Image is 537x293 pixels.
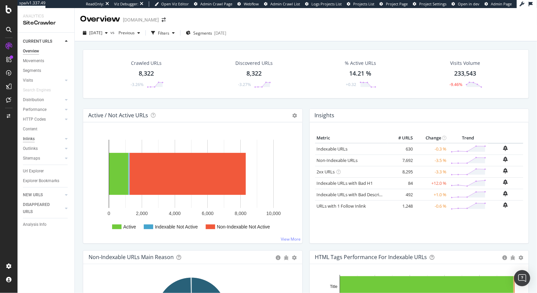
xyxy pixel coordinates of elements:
[139,69,154,78] div: 8,322
[80,13,120,25] div: Overview
[235,60,273,67] div: Discovered URLs
[414,200,448,212] td: -0.6 %
[23,168,44,175] div: Url Explorer
[317,169,335,175] a: 2xx URLs
[23,77,63,84] a: Visits
[388,133,414,143] th: # URLS
[183,28,229,38] button: Segments[DATE]
[155,224,198,229] text: Indexable Not Active
[347,1,374,7] a: Projects List
[491,1,512,6] span: Admin Page
[23,192,43,199] div: NEW URLS
[23,135,63,142] a: Inlinks
[518,255,523,260] div: gear
[419,1,446,6] span: Project Settings
[23,96,63,103] a: Distribution
[86,1,104,7] div: ReadOnly:
[23,57,70,65] a: Movements
[148,28,177,38] button: Filters
[169,211,181,216] text: 4,000
[388,200,414,212] td: 1,248
[23,106,46,113] div: Performance
[315,111,335,120] h4: Insights
[238,82,251,87] div: -3.27%
[23,168,70,175] a: Url Explorer
[305,1,342,7] a: Logs Projects List
[455,69,476,78] div: 233,543
[414,177,448,189] td: +12.0 %
[23,77,33,84] div: Visits
[449,82,462,87] div: -9.46%
[123,16,159,23] div: [DOMAIN_NAME]
[123,224,136,229] text: Active
[202,211,213,216] text: 6,000
[414,155,448,166] td: -3.5 %
[23,126,37,133] div: Content
[244,1,259,6] span: Webflow
[246,69,262,78] div: 8,322
[413,1,446,7] a: Project Settings
[116,28,143,38] button: Previous
[89,30,102,36] span: 2025 Sep. 20th
[266,211,281,216] text: 10,000
[503,179,508,185] div: bell-plus
[317,180,373,186] a: Indexable URLs with Bad H1
[388,166,414,177] td: 8,295
[237,1,259,7] a: Webflow
[108,211,110,216] text: 0
[23,221,70,228] a: Analysis Info
[23,38,63,45] a: CURRENT URLS
[503,191,508,196] div: bell-plus
[193,30,212,36] span: Segments
[276,255,281,260] div: circle-info
[23,221,46,228] div: Analysis Info
[414,166,448,177] td: -3.3 %
[451,1,479,7] a: Open in dev
[131,60,162,67] div: Crawled URLs
[503,157,508,162] div: bell-plus
[110,30,116,35] span: vs
[23,96,44,103] div: Distribution
[388,143,414,155] td: 630
[136,211,148,216] text: 2,000
[235,211,246,216] text: 8,000
[388,189,414,200] td: 492
[23,135,35,142] div: Inlinks
[293,113,297,118] i: Options
[23,87,58,94] a: Search Engines
[379,1,408,7] a: Project Page
[23,145,38,152] div: Outlinks
[386,1,408,6] span: Project Page
[317,203,366,209] a: URLs with 1 Follow Inlink
[503,202,508,208] div: bell-plus
[317,192,390,198] a: Indexable URLs with Bad Description
[23,126,70,133] a: Content
[162,17,166,22] div: arrow-right-arrow-left
[503,145,508,151] div: bell-plus
[23,155,40,162] div: Sitemaps
[23,67,41,74] div: Segments
[23,48,39,55] div: Overview
[200,1,232,6] span: Admin Crawl Page
[510,255,515,260] div: bug
[131,82,143,87] div: -3.26%
[23,201,63,215] a: DISAPPEARED URLS
[158,30,169,36] div: Filters
[116,30,135,36] span: Previous
[23,106,63,113] a: Performance
[514,270,530,286] div: Open Intercom Messenger
[23,116,63,123] a: HTTP Codes
[292,255,297,260] div: gear
[23,145,63,152] a: Outlinks
[388,177,414,189] td: 84
[89,133,295,238] svg: A chart.
[23,38,52,45] div: CURRENT URLS
[281,236,301,242] a: View More
[88,111,148,120] h4: Active / Not Active URLs
[194,1,232,7] a: Admin Crawl Page
[315,133,388,143] th: Metric
[317,157,358,163] a: Non-Indexable URLs
[23,192,63,199] a: NEW URLS
[315,254,427,260] div: HTML Tags Performance for Indexable URLs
